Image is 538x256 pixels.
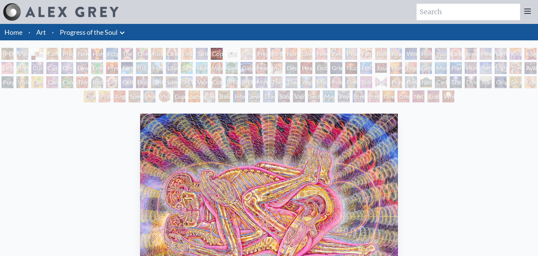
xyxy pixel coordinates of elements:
[173,90,185,102] div: Guardian of Infinite Vision
[60,27,118,37] a: Progress of the Soul
[412,90,424,102] div: Net of Being
[1,76,13,88] div: Purging
[285,48,297,60] div: Nursing
[241,62,253,74] div: Gaia
[300,76,312,88] div: Yogi & the Möbius Sphere
[323,90,335,102] div: Mayan Being
[510,62,522,74] div: The Shulgins and their Alchemical Angels
[256,76,268,88] div: Mystic Eye
[31,62,43,74] div: Cosmic Creativity
[31,48,43,60] div: Body, Mind, Spirit
[270,76,282,88] div: The Seer
[196,76,208,88] div: Vajra Guru
[211,76,223,88] div: Cosmic [DEMOGRAPHIC_DATA]
[293,90,305,102] div: Vajra Being
[285,76,297,88] div: Theologue
[375,62,387,74] div: Journey of the Wounded Healer
[525,76,537,88] div: Fractal Eyes
[121,62,133,74] div: Earth Energies
[211,48,223,60] div: Copulating
[99,90,111,102] div: Psychomicrograph of a Fractal Paisley Cherub Feather Tip
[330,48,342,60] div: Zena Lotus
[241,76,253,88] div: [PERSON_NAME]
[480,62,492,74] div: Networks
[427,90,439,102] div: Godself
[196,48,208,60] div: Tantra
[278,90,290,102] div: Song of Vajra Being
[136,76,148,88] div: Dissectional Art for Tool's Lateralus CD
[300,62,312,74] div: Headache
[76,62,88,74] div: Love is a Cosmic Force
[417,4,520,20] input: Search
[151,76,163,88] div: Deities & Demons Drinking from the Milky Pool
[405,76,417,88] div: Blessing Hand
[330,76,342,88] div: Power to the Peaceful
[61,48,73,60] div: Praying
[151,62,163,74] div: Metamorphosis
[345,48,357,60] div: Promise
[46,76,58,88] div: Cannabis Sutra
[405,62,417,74] div: Prostration
[480,76,492,88] div: Transfiguration
[308,90,320,102] div: Secret Writing Being
[390,62,402,74] div: Holy Fire
[435,76,447,88] div: Caring
[270,48,282,60] div: Birth
[166,62,178,74] div: Lilacs
[49,24,57,40] li: ·
[188,90,200,102] div: Sunyata
[315,48,327,60] div: New Family
[4,28,22,36] a: Home
[330,62,342,74] div: Grieving
[420,48,432,60] div: Holy Family
[256,62,268,74] div: Fear
[285,62,297,74] div: Despair
[525,62,537,74] div: Ayahuasca Visitation
[91,48,103,60] div: Holy Grail
[525,48,537,60] div: Aperture
[36,27,46,37] a: Art
[166,76,178,88] div: Liberation Through Seeing
[360,62,372,74] div: Eco-Atlas
[465,76,477,88] div: Dying
[218,90,230,102] div: Bardo Being
[61,62,73,74] div: Cosmic Lovers
[495,48,507,60] div: Lightweaver
[181,62,193,74] div: Symbiosis: Gall Wasp & Oak Tree
[226,62,238,74] div: Tree & Person
[166,48,178,60] div: Ocean of Love Bliss
[121,76,133,88] div: Collective Vision
[435,62,447,74] div: Monochord
[226,76,238,88] div: [PERSON_NAME]
[1,62,13,74] div: Empowerment
[106,76,118,88] div: DMT - The Spirit Molecule
[46,48,58,60] div: Contemplation
[106,48,118,60] div: Eclipse
[390,76,402,88] div: Praying Hands
[270,62,282,74] div: Insomnia
[241,48,253,60] div: Newborn
[16,48,28,60] div: Visionary Origin of Language
[338,90,350,102] div: Peyote Being
[143,90,155,102] div: Vision Crystal
[121,48,133,60] div: The Kiss
[495,62,507,74] div: Lightworker
[129,90,140,102] div: Spectral Lotus
[16,76,28,88] div: Vision Tree
[76,48,88,60] div: New Man New Woman
[420,62,432,74] div: Glimpsing the Empyrean
[345,62,357,74] div: Nuclear Crucifixion
[510,48,522,60] div: Kiss of the [MEDICAL_DATA]
[405,48,417,60] div: Wonder
[390,48,402,60] div: Reading
[315,62,327,74] div: Endarkenment
[450,76,462,88] div: The Soul Finds It's Way
[465,48,477,60] div: Breathing
[510,76,522,88] div: Seraphic Transport Docking on the Third Eye
[368,90,380,102] div: Steeplehead 2
[196,62,208,74] div: Humming Bird
[181,76,193,88] div: [PERSON_NAME]
[398,90,409,102] div: One
[465,62,477,74] div: Human Geometry
[233,90,245,102] div: Interbeing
